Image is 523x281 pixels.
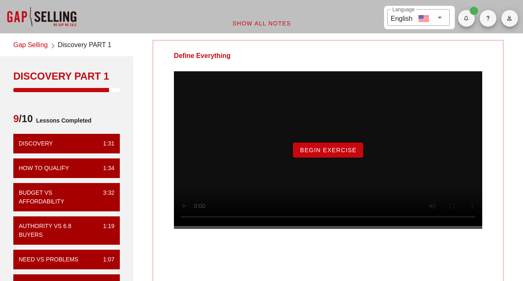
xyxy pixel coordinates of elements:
[300,147,357,153] span: Begin Exercise
[97,139,114,148] div: 1:31
[153,40,251,71] div: Define Everything
[392,7,414,13] label: Language
[13,113,19,124] span: 9
[19,139,53,148] div: Discovery
[97,255,114,264] div: 1:07
[470,7,478,15] span: Badge
[33,112,92,129] span: Lessons Completed
[13,112,33,129] span: /10
[97,222,114,239] div: 1:19
[232,20,291,27] span: Show All Notes
[19,255,78,264] div: Need vs Problems
[19,222,97,239] div: Authority vs 6.8 Buyers
[19,164,69,173] div: How To Qualify
[97,188,114,206] div: 3:32
[19,188,97,206] div: Budget vs Affordability
[97,164,114,173] div: 1:34
[391,12,412,24] div: English
[13,70,120,83] div: Discovery PART 1
[226,16,298,31] button: Show All Notes
[293,143,363,158] button: Begin Exercise
[58,40,112,51] span: Discovery PART 1
[13,40,48,51] a: Gap Selling
[387,9,450,26] div: LanguageEnglish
